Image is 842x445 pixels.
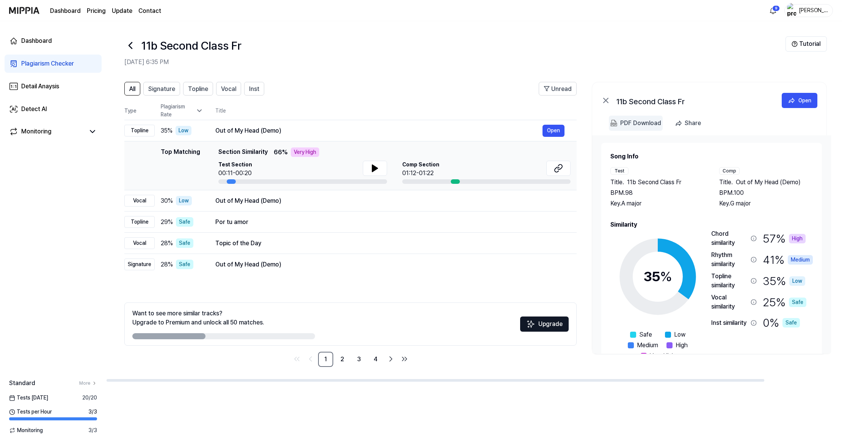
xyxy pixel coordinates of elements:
[218,147,268,157] span: Section Similarity
[215,196,564,205] div: Out of My Head (Demo)
[9,379,35,388] span: Standard
[782,318,800,327] div: Safe
[551,85,572,94] span: Unread
[9,394,48,402] span: Tests [DATE]
[215,260,564,269] div: Out of My Head (Demo)
[5,100,102,118] a: Detect AI
[787,3,796,18] img: profile
[21,36,52,45] div: Dashboard
[719,167,740,175] div: Comp
[711,318,748,327] div: Inst similarity
[610,178,624,187] span: Title .
[768,6,778,15] img: 알림
[161,147,200,184] div: Top Matching
[221,85,236,94] span: Vocal
[763,314,800,331] div: 0 %
[711,229,748,248] div: Chord similarity
[610,220,813,229] h2: Similarity
[21,127,52,136] div: Monitoring
[124,216,155,228] div: Topline
[215,239,564,248] div: Topic of the Day
[218,161,252,169] span: Test Section
[402,169,439,178] div: 01:12-01:22
[129,85,135,94] span: All
[786,36,827,52] button: Tutorial
[798,96,811,105] div: Open
[249,85,259,94] span: Inst
[124,102,155,120] th: Type
[112,6,132,16] a: Update
[719,199,813,208] div: Key. G major
[88,426,97,434] span: 3 / 3
[620,118,661,128] div: PDF Download
[138,6,161,16] a: Contact
[215,102,577,120] th: Title
[610,120,617,127] img: PDF Download
[784,4,833,17] button: profile[PERSON_NAME]
[304,353,317,365] a: Go to previous page
[719,188,813,197] div: BPM. 100
[763,272,805,290] div: 35 %
[660,268,672,285] span: %
[188,85,208,94] span: Topline
[526,320,535,329] img: Sparkles
[711,251,748,269] div: Rhythm similarity
[609,116,663,131] button: PDF Download
[141,37,241,54] h1: 11b Second Class Fr
[124,58,786,67] h2: [DATE] 6:35 PM
[124,195,155,207] div: Vocal
[798,6,828,14] div: [PERSON_NAME]
[274,148,288,157] span: 66 %
[685,118,701,128] div: Share
[676,341,688,350] span: High
[788,255,813,265] div: Medium
[244,82,264,96] button: Inst
[161,260,173,269] span: 28 %
[9,426,43,434] span: Monitoring
[124,352,577,367] nav: pagination
[148,85,175,94] span: Signature
[520,317,569,332] button: Upgrade
[161,239,173,248] span: 28 %
[610,167,629,175] div: Test
[124,125,155,136] div: Topline
[639,330,652,339] span: Safe
[763,293,806,311] div: 25 %
[789,234,806,243] div: High
[88,408,97,416] span: 3 / 3
[82,394,97,402] span: 20 / 20
[719,178,733,187] span: Title .
[610,199,704,208] div: Key. A major
[216,82,241,96] button: Vocal
[5,55,102,73] a: Plagiarism Checker
[176,238,193,248] div: Safe
[782,93,817,108] button: Open
[291,147,319,157] div: Very High
[543,125,564,137] button: Open
[5,77,102,96] a: Detail Anaysis
[215,126,543,135] div: Out of My Head (Demo)
[176,196,192,205] div: Low
[763,229,806,248] div: 57 %
[161,126,172,135] span: 35 %
[218,169,252,178] div: 00:11-00:20
[161,218,173,227] span: 29 %
[351,352,367,367] a: 3
[637,341,658,350] span: Medium
[767,5,779,17] button: 알림9
[763,251,813,269] div: 41 %
[772,5,780,11] div: 9
[124,82,140,96] button: All
[643,266,672,287] div: 35
[176,126,191,135] div: Low
[291,353,303,365] a: Go to first page
[87,6,106,16] button: Pricing
[627,178,681,187] span: 11b Second Class Fr
[21,105,47,114] div: Detect AI
[318,352,333,367] a: 1
[539,82,577,96] button: Unread
[335,352,350,367] a: 2
[368,352,383,367] a: 4
[132,309,264,327] div: Want to see more similar tracks? Upgrade to Premium and unlock all 50 matches.
[616,96,768,105] div: 11b Second Class Fr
